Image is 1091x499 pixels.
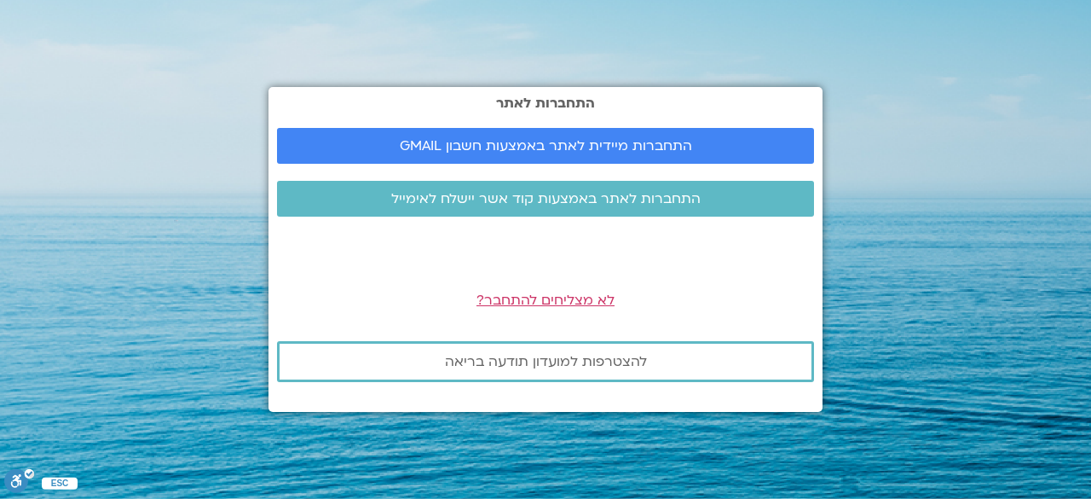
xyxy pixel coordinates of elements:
span: להצטרפות למועדון תודעה בריאה [445,354,647,369]
a: להצטרפות למועדון תודעה בריאה [277,341,814,382]
a: התחברות מיידית לאתר באמצעות חשבון GMAIL [277,128,814,164]
a: לא מצליחים להתחבר? [476,291,615,310]
a: התחברות לאתר באמצעות קוד אשר יישלח לאימייל [277,181,814,217]
h2: התחברות לאתר [277,96,814,111]
span: התחברות לאתר באמצעות קוד אשר יישלח לאימייל [391,191,701,206]
span: התחברות מיידית לאתר באמצעות חשבון GMAIL [400,138,692,154]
